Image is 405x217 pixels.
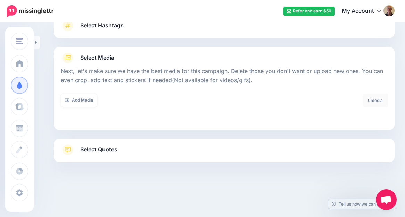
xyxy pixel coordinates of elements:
a: Refer and earn $50 [283,7,335,16]
img: menu.png [16,38,23,44]
span: 0 [368,98,371,103]
p: Next, let's make sure we have the best media for this campaign. Delete those you don't want or up... [61,67,388,85]
a: Select Hashtags [61,20,388,38]
img: Missinglettr [7,5,53,17]
div: media [363,94,388,107]
div: Select Media [61,63,388,124]
a: My Account [335,3,395,20]
a: Open chat [376,189,397,210]
span: Select Media [80,53,114,62]
a: Tell us how we can improve [328,199,397,209]
a: Add Media [61,94,97,107]
a: Select Media [61,52,388,63]
a: Select Quotes [61,144,388,162]
span: Select Hashtags [80,21,124,30]
span: Select Quotes [80,145,117,154]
